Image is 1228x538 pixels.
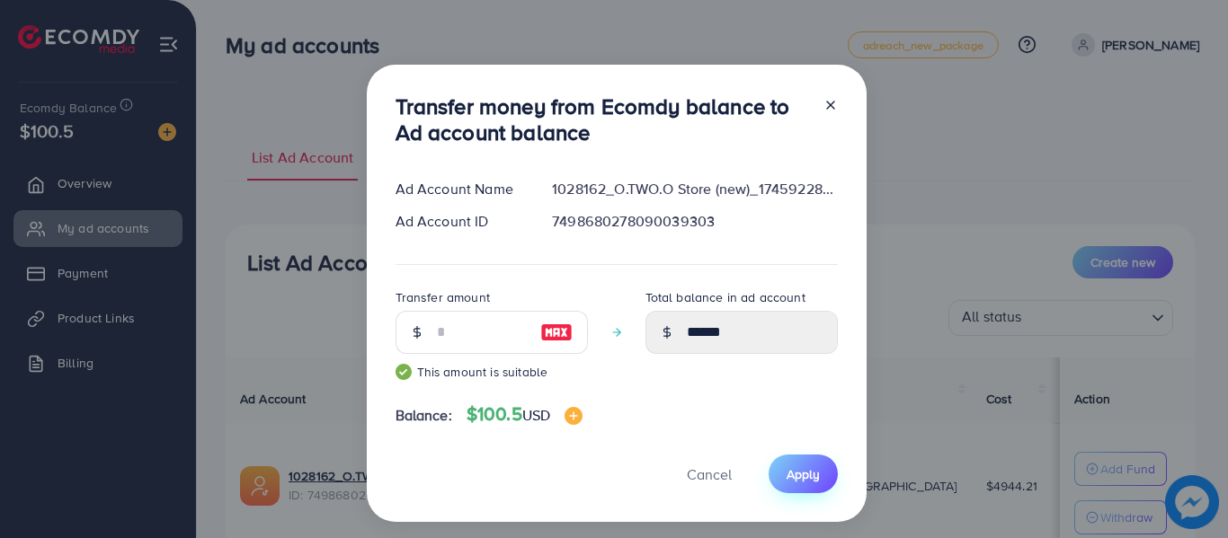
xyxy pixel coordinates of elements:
label: Total balance in ad account [645,288,805,306]
small: This amount is suitable [396,363,588,381]
button: Apply [769,454,838,493]
img: image [540,322,573,343]
div: Ad Account ID [381,211,538,232]
span: Cancel [687,464,732,484]
label: Transfer amount [396,288,490,306]
button: Cancel [664,454,754,493]
h3: Transfer money from Ecomdy balance to Ad account balance [396,93,809,146]
div: 7498680278090039303 [538,211,851,232]
h4: $100.5 [467,403,583,426]
span: Apply [787,465,820,483]
img: image [565,407,583,425]
span: USD [522,405,550,425]
div: 1028162_O.TWO.O Store (new)_1745922898267 [538,179,851,199]
span: Balance: [396,405,452,426]
img: guide [396,364,412,380]
div: Ad Account Name [381,179,538,199]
